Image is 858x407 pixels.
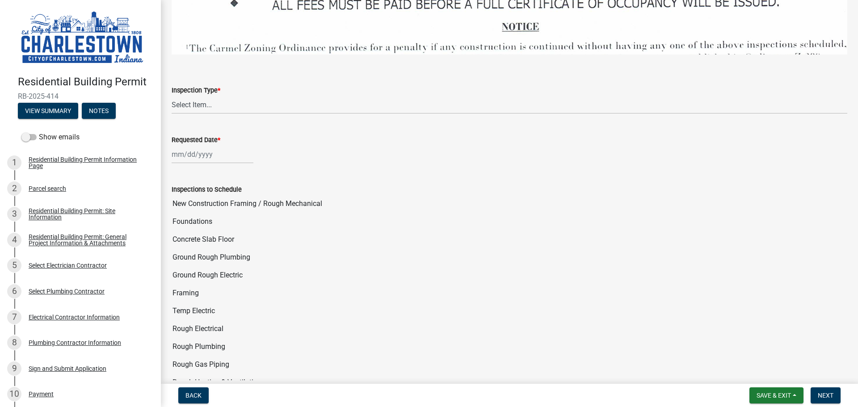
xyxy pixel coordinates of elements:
[29,288,105,294] div: Select Plumbing Contractor
[18,92,143,101] span: RB-2025-414
[172,187,242,193] label: Inspections to Schedule
[29,314,120,320] div: Electrical Contractor Information
[29,208,147,220] div: Residential Building Permit: Site Information
[7,233,21,247] div: 4
[29,234,147,246] div: Residential Building Permit: General Project Information & Attachments
[82,108,116,115] wm-modal-confirm: Notes
[29,156,147,169] div: Residential Building Permit Information Page
[7,310,21,324] div: 7
[29,185,66,192] div: Parcel search
[172,145,253,164] input: mm/dd/yyyy
[7,258,21,273] div: 5
[7,284,21,298] div: 6
[29,365,106,372] div: Sign and Submit Application
[29,262,107,269] div: Select Electrician Contractor
[18,108,78,115] wm-modal-confirm: Summary
[7,181,21,196] div: 2
[7,361,21,376] div: 9
[18,9,147,66] img: City of Charlestown, Indiana
[185,392,202,399] span: Back
[818,392,833,399] span: Next
[7,155,21,170] div: 1
[21,132,80,143] label: Show emails
[29,340,121,346] div: Plumbing Contractor Information
[82,103,116,119] button: Notes
[18,76,154,88] h4: Residential Building Permit
[18,103,78,119] button: View Summary
[749,387,803,403] button: Save & Exit
[172,137,220,143] label: Requested Date
[811,387,841,403] button: Next
[29,391,54,397] div: Payment
[7,336,21,350] div: 8
[757,392,791,399] span: Save & Exit
[172,88,220,94] label: Inspection Type
[178,387,209,403] button: Back
[7,387,21,401] div: 10
[7,207,21,221] div: 3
